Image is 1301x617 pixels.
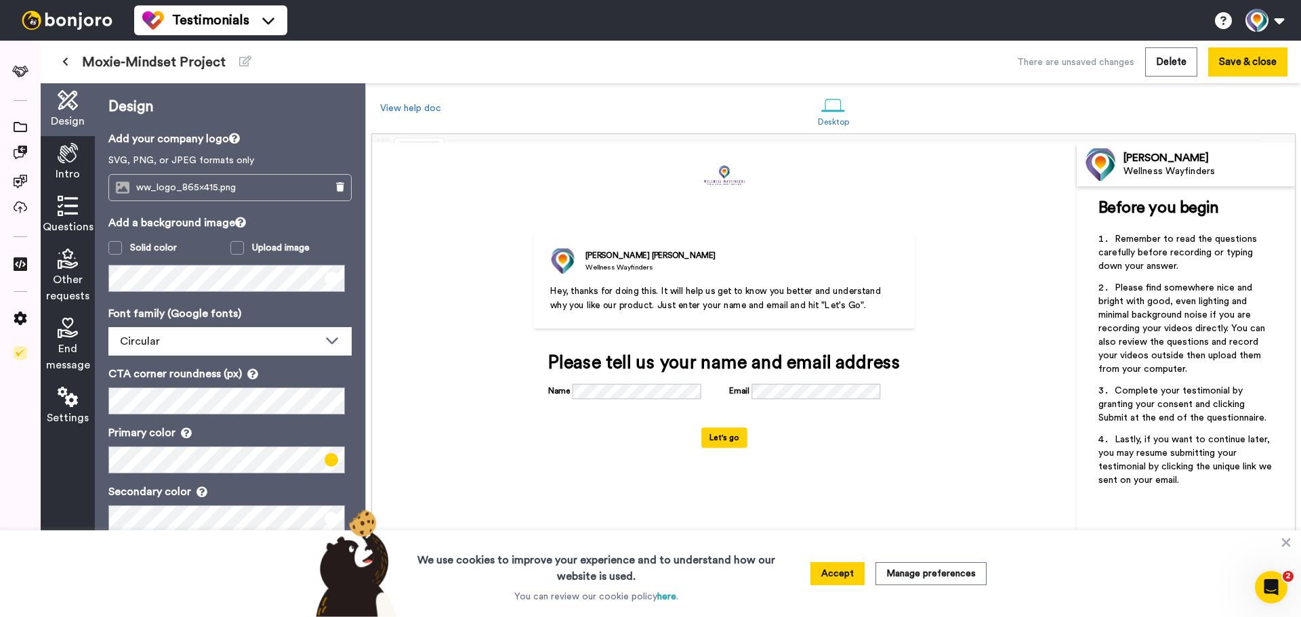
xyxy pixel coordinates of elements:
span: 2 [1283,571,1294,582]
span: Please find somewhere nice and bright with good, even lighting and minimal background noise if yo... [1098,283,1268,374]
div: Desktop [818,117,850,127]
button: Accept [810,562,865,585]
span: ww_logo_865x415.png [136,182,243,194]
span: Intro [56,166,80,182]
p: CTA corner roundness (px) [108,366,352,382]
div: Upload image [252,241,310,255]
img: tm-color.svg [142,9,164,31]
button: Manage preferences [875,562,987,585]
label: Email [729,385,749,397]
p: Secondary color [108,484,352,500]
p: Primary color [108,425,352,441]
p: SVG, PNG, or JPEG formats only [108,154,352,167]
div: Wellness Wayfinders [585,263,716,273]
span: Settings [47,410,89,426]
p: Font family (Google fonts) [108,305,352,322]
iframe: Intercom live chat [1255,571,1287,603]
div: [PERSON_NAME] [PERSON_NAME] [585,249,716,261]
h3: We use cookies to improve your experience and to understand how our website is used. [404,544,789,584]
span: Complete your testimonial by granting your consent and clicking Submit at the end of the question... [1098,386,1266,423]
div: There are unsaved changes [1017,56,1134,69]
span: Circular [120,336,160,347]
img: Checklist.svg [14,346,27,360]
span: Testimonials [172,11,249,30]
span: Lastly, if you want to continue later, you may resume submitting your testimonial by clicking the... [1098,435,1275,485]
span: Remember to read the questions carefully before recording or typing down your answer. [1098,234,1260,271]
a: View help doc [380,104,441,113]
span: Moxie-Mindset Project [82,53,226,72]
img: bear-with-cookie.png [304,509,404,617]
span: Hey, thanks for doing this. It will help us get to know you better and understand why you like ou... [550,286,884,310]
span: Design [51,113,85,129]
p: Add a background image [108,215,352,231]
img: bj-logo-header-white.svg [16,11,118,30]
label: Name [548,385,571,397]
span: End message [46,341,90,373]
img: 70ede06b-00d9-4c9c-b17c-315e9d7fc1c9 [702,165,747,186]
p: You can review our cookie policy . [514,590,678,603]
span: Before you begin [1098,200,1218,216]
button: Delete [1145,47,1197,77]
p: Add your company logo [108,131,352,147]
button: Save & close [1208,47,1287,77]
a: here [657,592,676,601]
div: [PERSON_NAME] [1123,152,1294,165]
span: Questions [43,219,94,235]
img: Profile Image [1084,148,1117,181]
button: Let's go [701,427,747,448]
span: Other requests [46,272,89,304]
a: Desktop [811,87,856,133]
p: Design [108,97,352,117]
div: Wellness Wayfinders [1123,166,1294,177]
div: Solid color [130,241,177,255]
img: Wellness Wayfinders [550,249,576,274]
div: Please tell us your name and email address [548,353,901,373]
